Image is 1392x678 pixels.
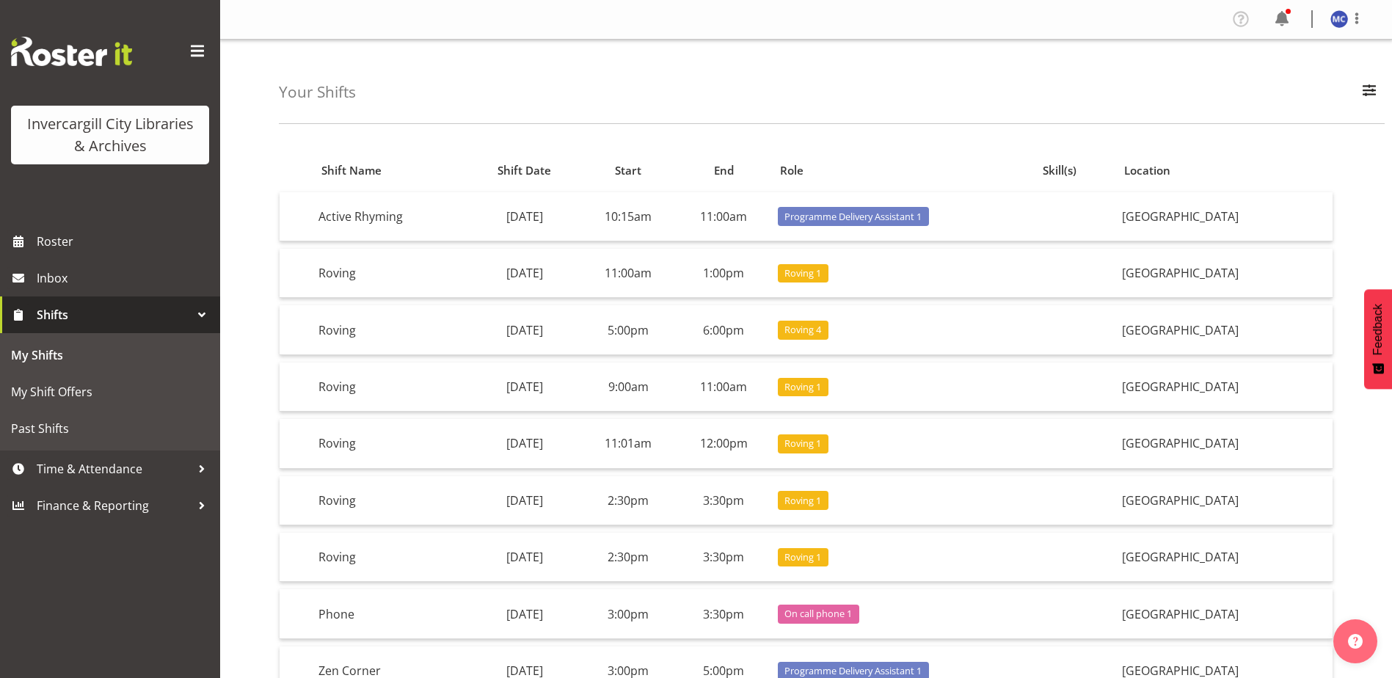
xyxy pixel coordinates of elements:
span: Time & Attendance [37,458,191,480]
td: 2:30pm [581,533,676,582]
span: Roving 1 [784,494,821,508]
td: [GEOGRAPHIC_DATA] [1116,362,1333,412]
td: Roving [313,419,467,468]
button: Feedback - Show survey [1364,289,1392,389]
span: Start [615,162,641,179]
span: Programme Delivery Assistant 1 [784,664,922,678]
span: Past Shifts [11,418,209,440]
td: 12:00pm [676,419,772,468]
span: Skill(s) [1043,162,1076,179]
td: 9:00am [581,362,676,412]
td: [GEOGRAPHIC_DATA] [1116,533,1333,582]
td: [GEOGRAPHIC_DATA] [1116,419,1333,468]
td: 3:30pm [676,589,772,638]
span: Location [1124,162,1170,179]
td: Roving [313,249,467,298]
td: [DATE] [467,362,580,412]
span: My Shift Offers [11,381,209,403]
h4: Your Shifts [279,84,356,101]
td: [DATE] [467,249,580,298]
td: Phone [313,589,467,638]
span: Roving 4 [784,323,821,337]
span: Shift Name [321,162,382,179]
td: Roving [313,362,467,412]
td: [GEOGRAPHIC_DATA] [1116,249,1333,298]
span: My Shifts [11,344,209,366]
span: Roving 1 [784,380,821,394]
td: Roving [313,533,467,582]
span: Inbox [37,267,213,289]
span: Roving 1 [784,266,821,280]
td: [DATE] [467,305,580,354]
td: 2:30pm [581,476,676,525]
td: [GEOGRAPHIC_DATA] [1116,192,1333,241]
td: [DATE] [467,533,580,582]
td: 3:30pm [676,533,772,582]
span: Roving 1 [784,550,821,564]
td: 1:00pm [676,249,772,298]
td: [DATE] [467,476,580,525]
td: [GEOGRAPHIC_DATA] [1116,476,1333,525]
td: [DATE] [467,589,580,638]
td: 11:01am [581,419,676,468]
td: 10:15am [581,192,676,241]
td: 11:00am [581,249,676,298]
td: 11:00am [676,192,772,241]
span: Roster [37,230,213,252]
td: 3:30pm [676,476,772,525]
img: maria-catu11656.jpg [1330,10,1348,28]
td: 5:00pm [581,305,676,354]
td: Active Rhyming [313,192,467,241]
div: Invercargill City Libraries & Archives [26,113,194,157]
a: My Shift Offers [4,373,216,410]
span: Finance & Reporting [37,495,191,517]
td: Roving [313,305,467,354]
span: Feedback [1371,304,1385,355]
td: 6:00pm [676,305,772,354]
td: [DATE] [467,419,580,468]
td: [DATE] [467,192,580,241]
td: [GEOGRAPHIC_DATA] [1116,589,1333,638]
span: Shifts [37,304,191,326]
td: 3:00pm [581,589,676,638]
button: Filter Employees [1354,76,1385,109]
img: help-xxl-2.png [1348,634,1363,649]
td: [GEOGRAPHIC_DATA] [1116,305,1333,354]
a: My Shifts [4,337,216,373]
a: Past Shifts [4,410,216,447]
img: Rosterit website logo [11,37,132,66]
span: Roving 1 [784,437,821,451]
span: On call phone 1 [784,607,852,621]
span: Programme Delivery Assistant 1 [784,210,922,224]
span: Role [780,162,804,179]
span: Shift Date [498,162,551,179]
span: End [714,162,734,179]
td: 11:00am [676,362,772,412]
td: Roving [313,476,467,525]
